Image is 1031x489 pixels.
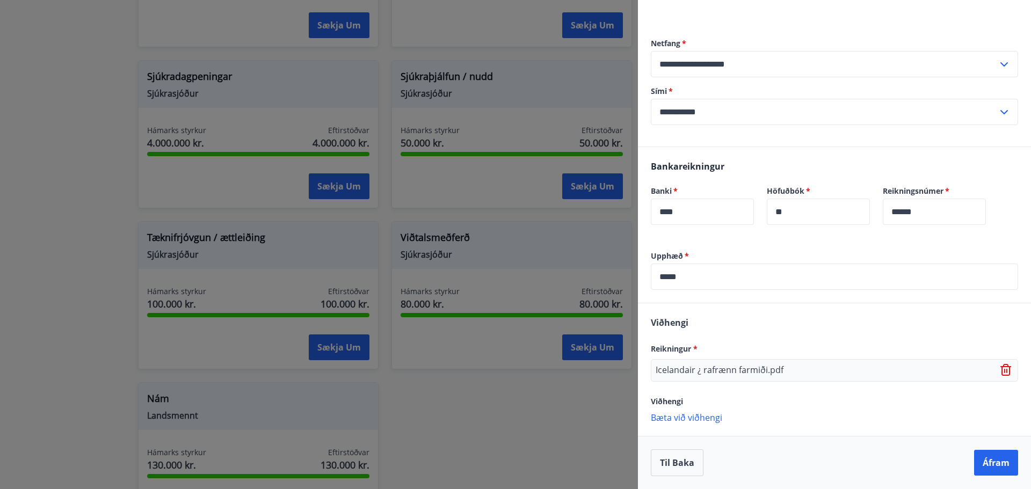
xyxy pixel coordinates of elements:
label: Höfuðbók [767,186,870,196]
button: Áfram [974,450,1018,476]
div: Upphæð [651,264,1018,290]
p: Bæta við viðhengi [651,412,1018,422]
label: Upphæð [651,251,1018,261]
label: Netfang [651,38,1018,49]
label: Reikningsnúmer [883,186,986,196]
p: Icelandair ¿ rafrænn farmiði.pdf [656,364,783,377]
label: Sími [651,86,1018,97]
label: Banki [651,186,754,196]
button: Til baka [651,449,703,476]
span: Bankareikningur [651,160,724,172]
span: Viðhengi [651,317,688,329]
span: Reikningur [651,344,698,354]
span: Viðhengi [651,396,683,406]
